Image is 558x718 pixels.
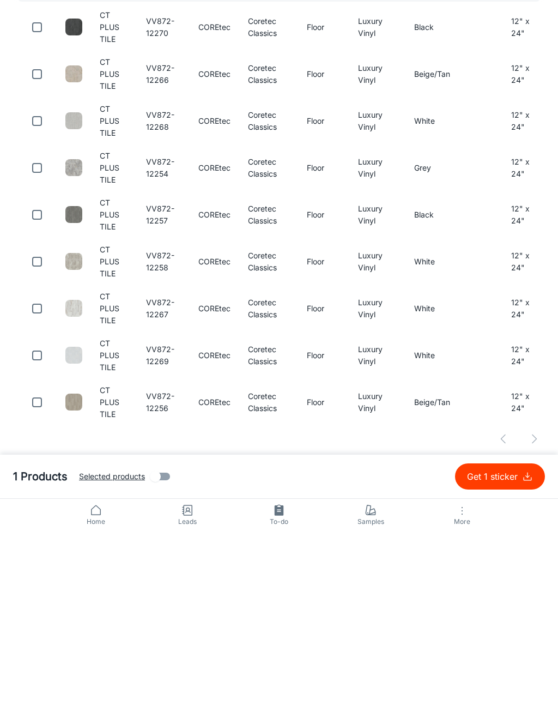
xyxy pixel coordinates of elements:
td: COREtec [190,568,239,611]
h5: Product selection [13,47,275,63]
p: Filters [521,66,542,78]
td: Coretec Classics [239,568,298,611]
td: CT PLUS TILE [91,474,138,517]
td: White [405,474,459,517]
td: Coretec Classics [239,521,298,564]
td: CT PLUS TILE [91,193,138,236]
a: Leads [142,686,233,718]
th: Color [405,145,459,189]
td: Coretec Classics [239,334,298,376]
td: 12" x 24" [502,568,545,611]
td: Floor [298,381,349,423]
td: VV872-12267 [137,474,190,517]
td: CT PLUS TILE [91,427,138,470]
td: Luxury Vinyl [349,381,405,423]
td: 12" x 24" [502,381,545,423]
td: 12" x 24" [502,474,545,517]
td: 12" x 24" [502,193,545,236]
td: CT PLUS TILE [91,381,138,423]
td: Floor [298,287,349,329]
td: Luxury Vinyl [349,568,405,611]
td: VV872-12266 [137,240,190,282]
td: VV872-12268 [137,287,190,329]
p: Get 1 sticker [467,657,522,670]
h5: 1 Products [13,655,68,672]
td: Black [405,193,459,236]
td: Coretec Classics [239,474,298,517]
span: To-do [240,704,318,714]
h1: QR Code Stickers [7,7,140,31]
td: Beige/Tan [405,240,459,282]
a: Samples [325,686,416,718]
span: Show unavailable [13,81,75,93]
td: 12" x 24" [502,427,545,470]
input: Search by SKU, brand, collection... [306,57,493,87]
td: Floor [298,193,349,236]
td: VV872-12256 [137,568,190,611]
td: Luxury Vinyl [349,287,405,329]
td: COREtec [190,334,239,376]
td: Beige/Tan [405,568,459,611]
span: Home [57,704,135,714]
button: filter [502,63,545,81]
td: Luxury Vinyl [349,334,405,376]
th: Collection [239,145,298,189]
td: CT PLUS TILE [91,568,138,611]
td: COREtec [190,521,239,564]
th: Size [502,145,545,189]
td: COREtec [190,427,239,470]
td: VV872-12258 [137,427,190,470]
button: Get 1 sticker [455,650,545,677]
td: Floor [298,334,349,376]
td: Black [405,381,459,423]
td: Grey [405,334,459,376]
td: Luxury Vinyl [349,521,405,564]
td: 12" x 24" [502,240,545,282]
td: Floor [298,240,349,282]
td: Coretec Classics [239,287,298,329]
a: Home [50,686,142,718]
td: VV872-12270 [137,193,190,236]
td: VV872-12269 [137,521,190,564]
span: Leads [148,704,227,714]
a: To-do [233,686,325,718]
td: Luxury Vinyl [349,474,405,517]
td: Floor [298,521,349,564]
th: Pattern [459,145,502,189]
td: 12" x 24" [502,334,545,376]
td: COREtec [190,193,239,236]
td: Floor [298,427,349,470]
td: 12" x 24" [502,287,545,329]
td: CT PLUS TILE [91,240,138,282]
span: More [423,704,501,713]
td: White [405,427,459,470]
span: Selected products [79,657,145,669]
th: Brand [190,145,239,189]
td: VV872-12257 [137,381,190,423]
td: Floor [298,568,349,611]
td: CT PLUS TILE [91,334,138,376]
td: COREtec [190,287,239,329]
button: English ([GEOGRAPHIC_DATA]) [13,114,147,132]
td: Coretec Classics [239,240,298,282]
td: Luxury Vinyl [349,193,405,236]
td: Coretec Classics [239,427,298,470]
td: COREtec [190,240,239,282]
td: CT PLUS TILE [91,287,138,329]
th: SKU [137,145,190,189]
td: Floor [298,474,349,517]
td: VV872-12254 [137,334,190,376]
td: Coretec Classics [239,193,298,236]
td: Coretec Classics [239,381,298,423]
td: White [405,287,459,329]
p: Select products to generate QR code stickers [13,63,275,76]
td: Luxury Vinyl [349,427,405,470]
td: White [405,521,459,564]
button: More [416,686,508,718]
td: COREtec [190,381,239,423]
th: Product Type [298,145,349,189]
td: COREtec [190,474,239,517]
td: Luxury Vinyl [349,240,405,282]
td: CT PLUS TILE [91,521,138,564]
th: Product Subtype [349,145,405,189]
